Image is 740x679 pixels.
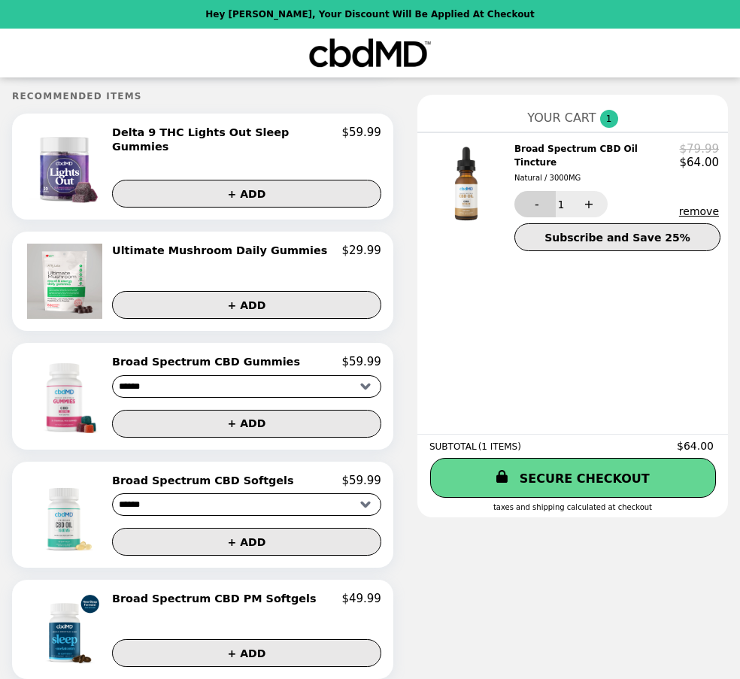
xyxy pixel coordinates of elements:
[23,126,109,208] img: Delta 9 THC Lights Out Sleep Gummies
[341,474,381,487] p: $59.99
[112,244,333,257] h2: Ultimate Mushroom Daily Gummies
[478,441,521,452] span: ( 1 ITEMS )
[514,171,674,185] div: Natural / 3000MG
[566,191,608,217] button: +
[12,91,393,102] h5: Recommended Items
[112,180,381,208] button: + ADD
[341,126,381,153] p: $59.99
[27,244,106,319] img: Ultimate Mushroom Daily Gummies
[677,440,716,452] span: $64.00
[600,110,618,128] span: 1
[430,458,716,498] a: SECURE CHECKOUT
[112,639,381,667] button: + ADD
[112,493,381,516] select: Select a product variant
[112,375,381,398] select: Select a product variant
[680,156,720,169] p: $64.00
[341,592,381,605] p: $49.99
[23,355,109,437] img: Broad Spectrum CBD Gummies
[112,474,300,487] h2: Broad Spectrum CBD Softgels
[27,592,106,667] img: Broad Spectrum CBD PM Softgels
[679,205,719,217] button: remove
[424,142,512,226] img: Broad Spectrum CBD Oil Tincture
[23,474,109,556] img: Broad Spectrum CBD Softgels
[205,9,534,20] p: Hey [PERSON_NAME], your discount will be applied at checkout
[514,191,556,217] button: -
[112,355,306,368] h2: Broad Spectrum CBD Gummies
[341,355,381,368] p: $59.99
[680,142,720,156] p: $79.99
[557,199,564,211] span: 1
[308,38,432,68] img: Brand Logo
[429,441,478,452] span: SUBTOTAL
[341,244,381,257] p: $29.99
[112,528,381,556] button: + ADD
[514,223,720,251] button: Subscribe and Save 25%
[112,410,381,438] button: + ADD
[514,142,680,185] h2: Broad Spectrum CBD Oil Tincture
[527,111,596,125] span: YOUR CART
[112,592,322,605] h2: Broad Spectrum CBD PM Softgels
[112,291,381,319] button: + ADD
[112,126,341,153] h2: Delta 9 THC Lights Out Sleep Gummies
[429,503,716,511] div: Taxes and Shipping calculated at checkout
